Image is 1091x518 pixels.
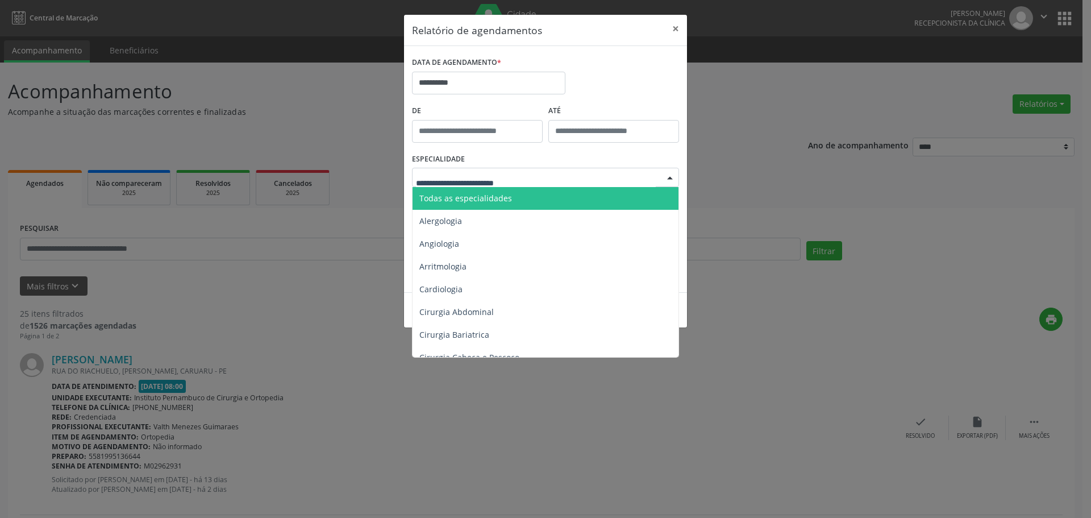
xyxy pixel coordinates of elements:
span: Todas as especialidades [419,193,512,204]
h5: Relatório de agendamentos [412,23,542,38]
label: ATÉ [548,102,679,120]
span: Cardiologia [419,284,463,295]
label: De [412,102,543,120]
span: Angiologia [419,238,459,249]
span: Cirurgia Bariatrica [419,329,489,340]
label: ESPECIALIDADE [412,151,465,168]
span: Cirurgia Cabeça e Pescoço [419,352,519,363]
span: Cirurgia Abdominal [419,306,494,317]
span: Alergologia [419,216,462,226]
button: Close [664,15,687,43]
span: Arritmologia [419,261,467,272]
label: DATA DE AGENDAMENTO [412,54,501,72]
